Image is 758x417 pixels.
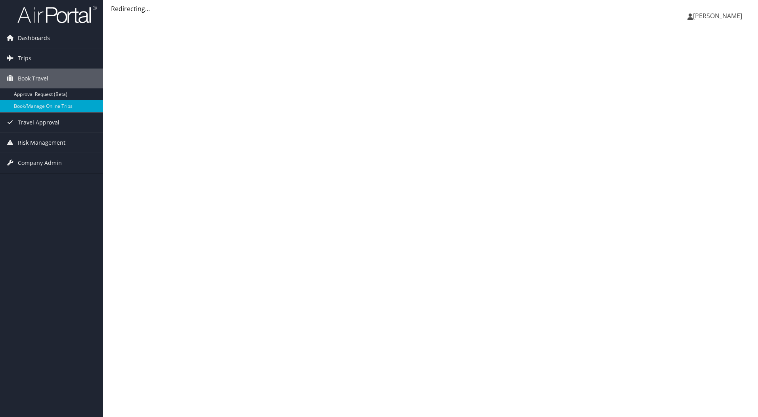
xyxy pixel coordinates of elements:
[18,48,31,68] span: Trips
[18,69,48,88] span: Book Travel
[687,4,750,28] a: [PERSON_NAME]
[693,11,742,20] span: [PERSON_NAME]
[111,4,750,13] div: Redirecting...
[17,5,97,24] img: airportal-logo.png
[18,113,59,132] span: Travel Approval
[18,153,62,173] span: Company Admin
[18,133,65,153] span: Risk Management
[18,28,50,48] span: Dashboards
